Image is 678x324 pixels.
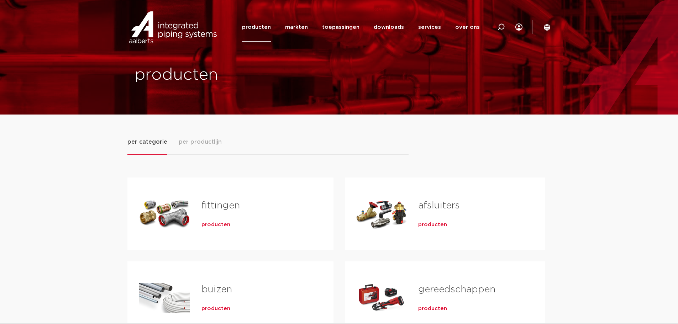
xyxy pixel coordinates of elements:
a: producten [242,13,271,42]
a: producten [201,305,230,312]
a: fittingen [201,201,240,210]
span: per productlijn [179,138,222,146]
div: my IPS [515,13,522,42]
a: services [418,13,441,42]
a: markten [285,13,308,42]
span: per categorie [127,138,167,146]
a: gereedschappen [418,285,495,294]
a: producten [418,221,447,228]
a: producten [201,221,230,228]
h1: producten [135,64,336,86]
a: buizen [201,285,232,294]
nav: Menu [242,13,480,42]
a: afsluiters [418,201,460,210]
a: producten [418,305,447,312]
a: over ons [455,13,480,42]
a: toepassingen [322,13,359,42]
a: downloads [374,13,404,42]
